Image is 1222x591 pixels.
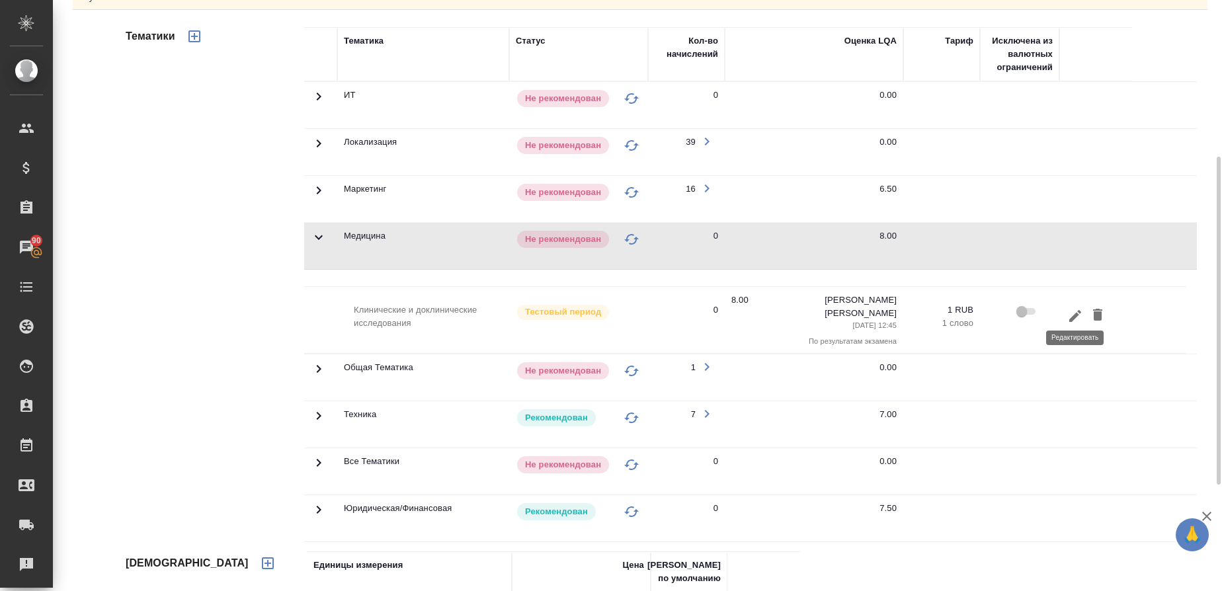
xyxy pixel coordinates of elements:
td: 0.00 [725,354,903,401]
button: Открыть работы [696,403,718,425]
td: 0.00 [725,82,903,128]
div: Цена [622,559,644,572]
td: Техника [337,401,509,448]
div: [PERSON_NAME] [PERSON_NAME] [754,294,897,320]
div: 0 [713,502,718,515]
p: [DATE] 12:45 [754,320,897,331]
div: 0 [713,229,718,243]
td: 8.00 [725,223,903,269]
td: 7.50 [725,495,903,541]
p: Рекомендован [525,505,588,518]
button: Добавить тематику [179,20,210,52]
h4: [DEMOGRAPHIC_DATA] [126,555,249,571]
td: Медицина [337,223,509,269]
span: 🙏 [1181,521,1203,549]
td: Клинические и доклинические исследования [304,297,509,343]
p: 1 RUB [910,303,973,317]
p: Рекомендован [525,411,588,424]
div: Тематика [344,34,384,48]
p: Не рекомендован [525,458,601,471]
a: 90 [3,231,50,264]
button: Открыть работы [696,130,718,153]
h4: Тематики [126,28,175,44]
span: Toggle Row Expanded [311,190,327,200]
p: Не рекомендован [525,139,601,152]
div: 0 [713,455,718,468]
p: Не рекомендован [525,233,601,246]
button: Изменить статус на "В черном списке" [622,182,641,202]
button: Добавить тариф [252,547,284,579]
div: 8.00 [731,294,749,346]
div: 1 [691,361,696,374]
button: Изменить статус на "В черном списке" [622,136,641,155]
div: Статус [516,34,546,48]
span: Toggle Row Expanded [311,143,327,153]
div: Тариф [945,34,973,48]
div: Единицы измерения [313,559,403,572]
td: Все Тематики [337,448,509,494]
span: Toggle Row Expanded [311,510,327,520]
button: Открыть работы [696,356,718,378]
p: Не рекомендован [525,186,601,199]
td: 6.50 [725,176,903,222]
button: Изменить статус на "В черном списке" [622,502,641,522]
div: 0 [713,303,718,317]
button: Изменить статус на "В черном списке" [622,229,641,249]
div: 7 [691,408,696,421]
p: По результатам экзамена [754,336,897,346]
button: Изменить статус на "В черном списке" [622,361,641,381]
td: Локализация [337,129,509,175]
button: Изменить статус на "В черном списке" [622,455,641,475]
div: 16 [686,182,696,196]
td: ИТ [337,82,509,128]
td: Общая Тематика [337,354,509,401]
span: Toggle Row Expanded [311,463,327,473]
span: По результатам экзамена [809,337,897,345]
p: 1 слово [910,317,973,330]
p: Не рекомендован [525,92,601,105]
button: Изменить статус на "В черном списке" [622,408,641,428]
div: Исключена из валютных ограничений [987,34,1053,74]
span: Toggle Row Expanded [311,369,327,379]
td: Юридическая/Финансовая [337,495,509,541]
button: Открыть работы [696,177,718,200]
button: Изменить статус на "В черном списке" [622,89,641,108]
p: Тестовый период [525,305,601,319]
p: Не рекомендован [525,364,601,377]
div: Кол-во начислений [655,34,718,61]
span: Toggle Row Expanded [311,97,327,106]
td: 7.00 [725,401,903,448]
td: Маркетинг [337,176,509,222]
div: 0 [713,89,718,102]
button: 🙏 [1176,518,1209,551]
span: 90 [24,234,49,247]
div: 39 [686,136,696,149]
div: Оценка LQA [844,34,897,48]
div: [PERSON_NAME] по умолчанию [647,559,721,585]
td: 0.00 [725,129,903,175]
td: 0.00 [725,448,903,494]
span: Toggle Row Expanded [311,237,327,247]
span: Toggle Row Expanded [311,416,327,426]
